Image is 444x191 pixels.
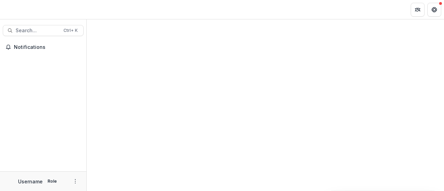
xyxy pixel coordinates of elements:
[45,178,59,184] p: Role
[18,178,43,185] p: Username
[14,44,81,50] span: Notifications
[62,27,79,34] div: Ctrl + K
[3,25,84,36] button: Search...
[71,177,79,185] button: More
[411,3,425,17] button: Partners
[427,3,441,17] button: Get Help
[16,28,59,34] span: Search...
[3,42,84,53] button: Notifications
